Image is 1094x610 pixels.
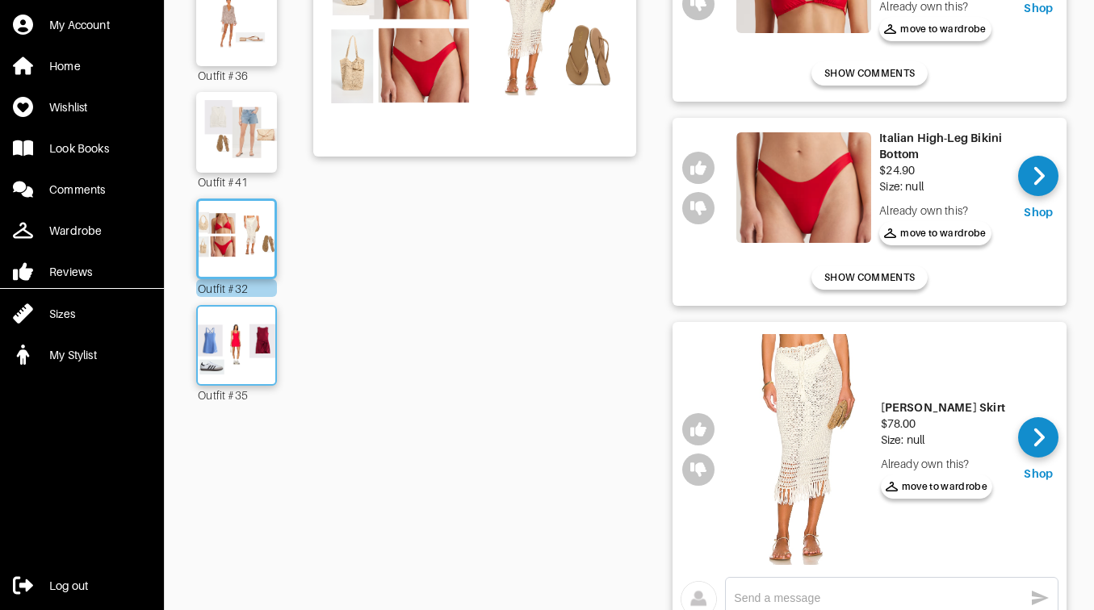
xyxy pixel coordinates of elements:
div: Shop [1024,204,1053,220]
div: Sizes [49,306,75,322]
div: Size: null [879,178,1006,194]
div: My Account [49,17,110,33]
span: SHOW COMMENTS [824,66,915,81]
button: move to wardrobe [879,17,991,41]
div: Already own this? [879,203,1006,219]
div: Outfit #36 [196,66,277,84]
img: Outfit Outfit #41 [191,100,283,165]
a: Shop [1018,156,1058,220]
div: Size: null [881,432,1005,448]
img: Italian High-Leg Bikini Bottom [736,132,871,243]
div: $78.00 [881,416,1005,432]
div: Wishlist [49,99,87,115]
img: Outfit Outfit #35 [193,315,280,376]
div: Log out [49,578,88,594]
span: move to wardrobe [884,226,987,240]
img: Angelina Midi Skirt [738,334,873,565]
div: $24.90 [879,162,1006,178]
div: Comments [49,182,105,198]
div: Italian High-Leg Bikini Bottom [879,130,1006,162]
div: My Stylist [49,347,97,363]
div: Outfit #32 [196,279,277,297]
div: Home [49,58,81,74]
button: SHOW COMMENTS [811,61,928,86]
div: Wardrobe [49,223,102,239]
img: Outfit Outfit #32 [195,209,279,269]
button: SHOW COMMENTS [811,265,928,290]
div: Look Books [49,140,109,157]
div: Outfit #35 [196,386,277,403]
button: move to wardrobe [881,474,993,499]
span: SHOW COMMENTS [824,270,915,285]
span: move to wardrobe [886,479,988,494]
button: move to wardrobe [879,221,991,245]
div: [PERSON_NAME] Skirt [881,399,1005,416]
div: Shop [1024,466,1053,482]
a: Shop [1018,417,1058,482]
div: Reviews [49,264,92,280]
span: move to wardrobe [884,22,987,36]
div: Already own this? [881,456,1005,472]
div: Outfit #41 [196,173,277,190]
